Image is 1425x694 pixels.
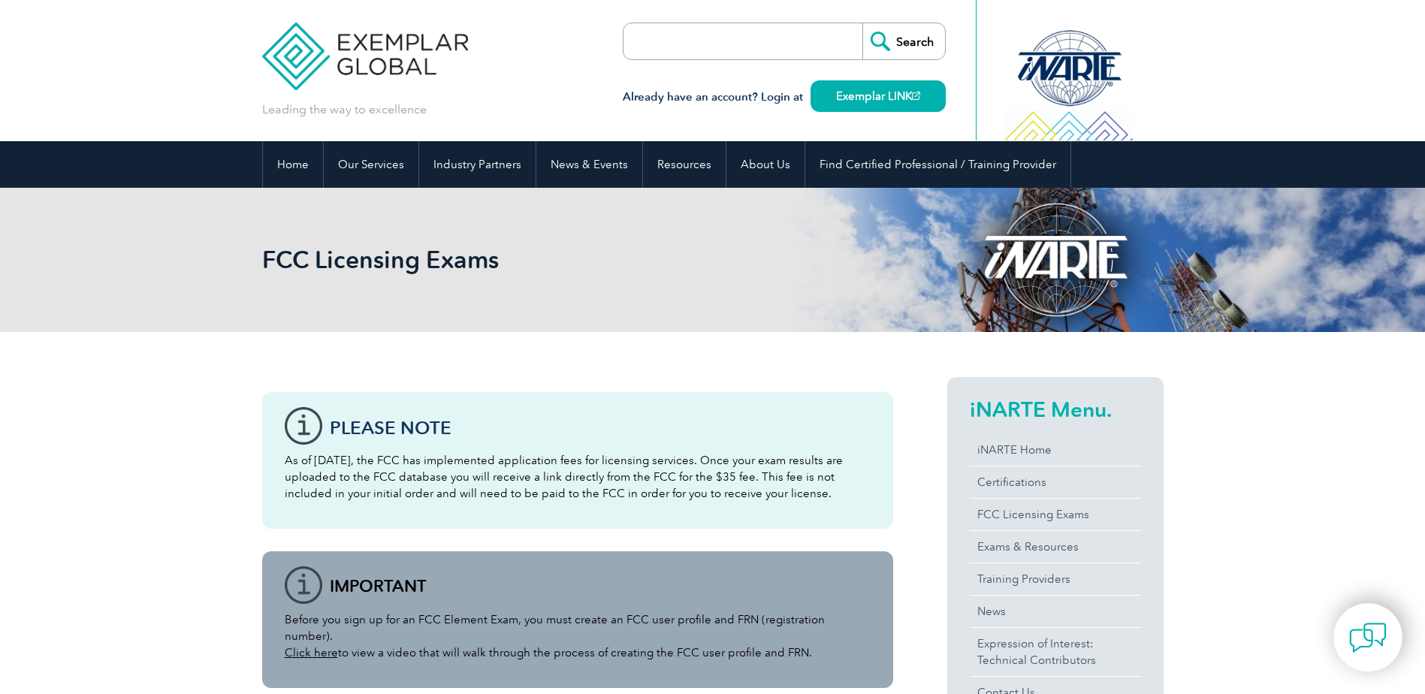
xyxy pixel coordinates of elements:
[262,248,893,272] h2: FCC Licensing Exams
[419,141,536,188] a: Industry Partners
[285,646,338,659] a: Click here
[970,466,1141,498] a: Certifications
[970,596,1141,627] a: News
[912,92,920,100] img: open_square.png
[970,531,1141,563] a: Exams & Resources
[970,434,1141,466] a: iNARTE Home
[324,141,418,188] a: Our Services
[623,88,946,107] h3: Already have an account? Login at
[643,141,726,188] a: Resources
[1349,619,1387,656] img: contact-chat.png
[970,628,1141,676] a: Expression of Interest:Technical Contributors
[263,141,323,188] a: Home
[970,397,1141,421] h2: iNARTE Menu.
[285,611,871,661] p: Before you sign up for an FCC Element Exam, you must create an FCC user profile and FRN (registra...
[862,23,945,59] input: Search
[970,499,1141,530] a: FCC Licensing Exams
[285,452,871,502] p: As of [DATE], the FCC has implemented application fees for licensing services. Once your exam res...
[330,418,871,437] h3: Please note
[805,141,1070,188] a: Find Certified Professional / Training Provider
[536,141,642,188] a: News & Events
[970,563,1141,595] a: Training Providers
[726,141,805,188] a: About Us
[262,101,427,118] p: Leading the way to excellence
[811,80,946,112] a: Exemplar LINK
